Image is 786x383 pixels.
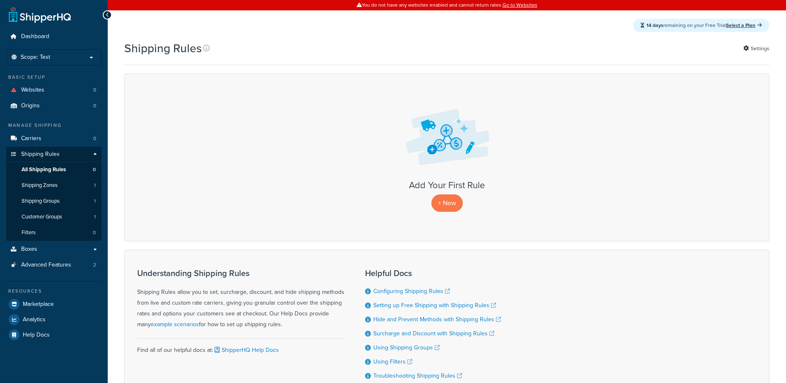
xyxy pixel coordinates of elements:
h1: Shipping Rules [124,40,202,56]
span: Scope: Test [21,54,50,61]
a: Help Docs [6,327,102,342]
h3: Helpful Docs [365,269,501,278]
span: 1 [94,213,96,221]
li: Websites [6,82,102,98]
li: Shipping Zones [6,178,102,193]
span: Websites [21,87,44,94]
a: Marketplace [6,297,102,312]
a: Hide and Prevent Methods with Shipping Rules [373,315,501,324]
a: Analytics [6,312,102,327]
h3: Understanding Shipping Rules [137,269,344,278]
li: Customer Groups [6,209,102,225]
a: All Shipping Rules 0 [6,162,102,177]
span: Boxes [21,246,37,253]
li: Shipping Rules [6,147,102,241]
span: 0 [93,102,96,109]
span: Shipping Groups [22,198,60,205]
a: example scenarios [151,320,199,329]
span: + New [438,198,456,208]
li: Advanced Features [6,257,102,273]
span: Advanced Features [21,262,71,269]
a: Settings [743,43,769,54]
a: Go to Websites [503,1,537,9]
span: 0 [93,229,96,236]
div: Find all of our helpful docs at: [137,338,344,356]
a: Shipping Groups 1 [6,194,102,209]
span: Dashboard [21,33,49,40]
div: Shipping Rules allow you to set, surcharge, discount, and hide shipping methods from live and cus... [137,269,344,330]
a: Filters 0 [6,225,102,240]
h3: Add Your First Rule [133,180,761,190]
strong: 14 days [646,22,663,29]
a: Troubleshooting Shipping Rules [373,371,462,380]
span: Customer Groups [22,213,62,221]
a: Boxes [6,242,102,257]
span: 0 [93,87,96,94]
a: ShipperHQ Help Docs [213,346,279,354]
div: Resources [6,288,102,295]
span: 1 [94,182,96,189]
a: Websites 0 [6,82,102,98]
span: Filters [22,229,36,236]
a: ShipperHQ Home [9,6,71,23]
span: All Shipping Rules [22,166,66,173]
a: + New [431,194,463,211]
li: All Shipping Rules [6,162,102,177]
a: Shipping Rules [6,147,102,162]
li: Shipping Groups [6,194,102,209]
a: Origins 0 [6,98,102,114]
span: Shipping Zones [22,182,58,189]
div: Manage Shipping [6,122,102,129]
span: 1 [94,198,96,205]
a: Advanced Features 2 [6,257,102,273]
span: 2 [93,262,96,269]
span: Carriers [21,135,41,142]
a: Carriers 0 [6,131,102,146]
span: Help Docs [23,332,50,339]
span: 0 [93,135,96,142]
a: Dashboard [6,29,102,44]
a: Shipping Zones 1 [6,178,102,193]
a: Surcharge and Discount with Shipping Rules [373,329,494,338]
li: Filters [6,225,102,240]
a: Configuring Shipping Rules [373,287,450,296]
span: Shipping Rules [21,151,60,158]
i: You do not have any websites enabled and cannot return rates [10,87,18,92]
div: Basic Setup [6,74,102,81]
a: Setting up Free Shipping with Shipping Rules [373,301,496,310]
span: Marketplace [23,301,54,308]
span: Analytics [23,316,46,323]
li: Origins [6,98,102,114]
a: Select a Plan [726,22,762,29]
div: remaining on your Free Trial [633,19,769,32]
span: Origins [21,102,40,109]
span: 0 [93,166,96,173]
a: Using Filters [373,357,412,366]
li: Carriers [6,131,102,146]
a: Using Shipping Groups [373,343,440,352]
a: Customer Groups 1 [6,209,102,225]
